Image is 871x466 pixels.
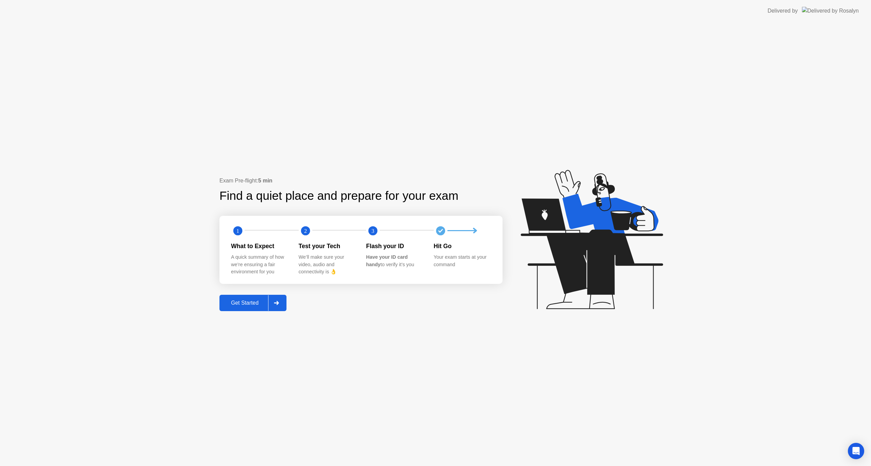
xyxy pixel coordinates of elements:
div: Exam Pre-flight: [219,177,503,185]
text: 3 [372,227,374,234]
div: Delivered by [768,7,798,15]
button: Get Started [219,295,286,311]
text: 2 [304,227,307,234]
div: We’ll make sure your video, audio and connectivity is 👌 [299,254,356,276]
img: Delivered by Rosalyn [802,7,859,15]
div: Open Intercom Messenger [848,443,864,459]
b: 5 min [258,178,273,183]
div: What to Expect [231,242,288,251]
div: Find a quiet place and prepare for your exam [219,187,459,205]
div: A quick summary of how we’re ensuring a fair environment for you [231,254,288,276]
div: to verify it’s you [366,254,423,268]
div: Flash your ID [366,242,423,251]
div: Your exam starts at your command [434,254,491,268]
div: Get Started [221,300,268,306]
div: Test your Tech [299,242,356,251]
div: Hit Go [434,242,491,251]
text: 1 [236,227,239,234]
b: Have your ID card handy [366,254,408,267]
